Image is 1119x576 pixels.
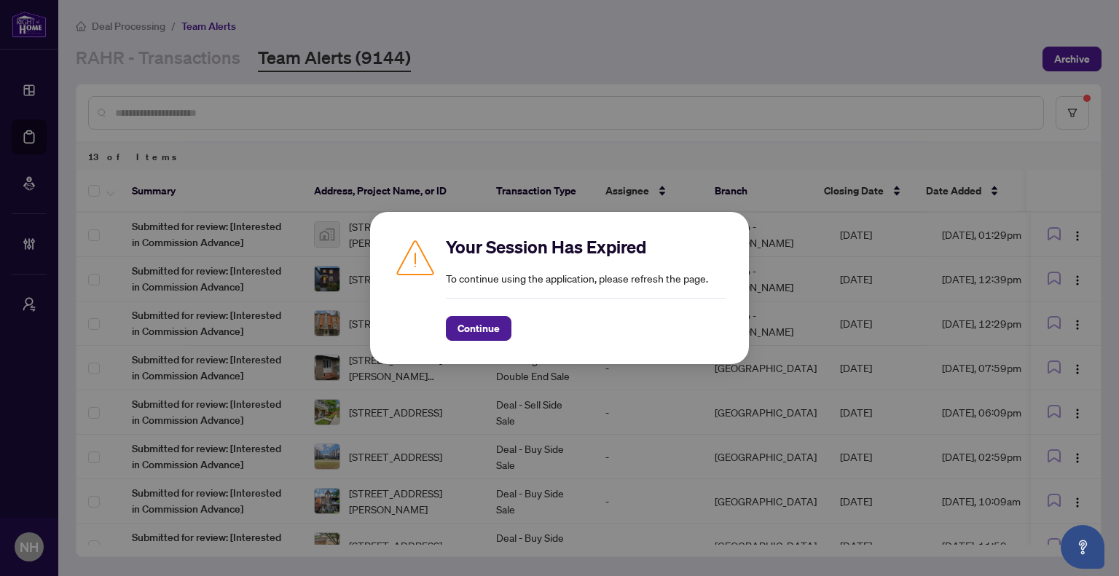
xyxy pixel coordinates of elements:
div: To continue using the application, please refresh the page. [446,235,726,341]
button: Open asap [1061,525,1104,569]
span: Continue [458,317,500,340]
button: Continue [446,316,511,341]
img: Caution icon [393,235,437,279]
h2: Your Session Has Expired [446,235,726,259]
